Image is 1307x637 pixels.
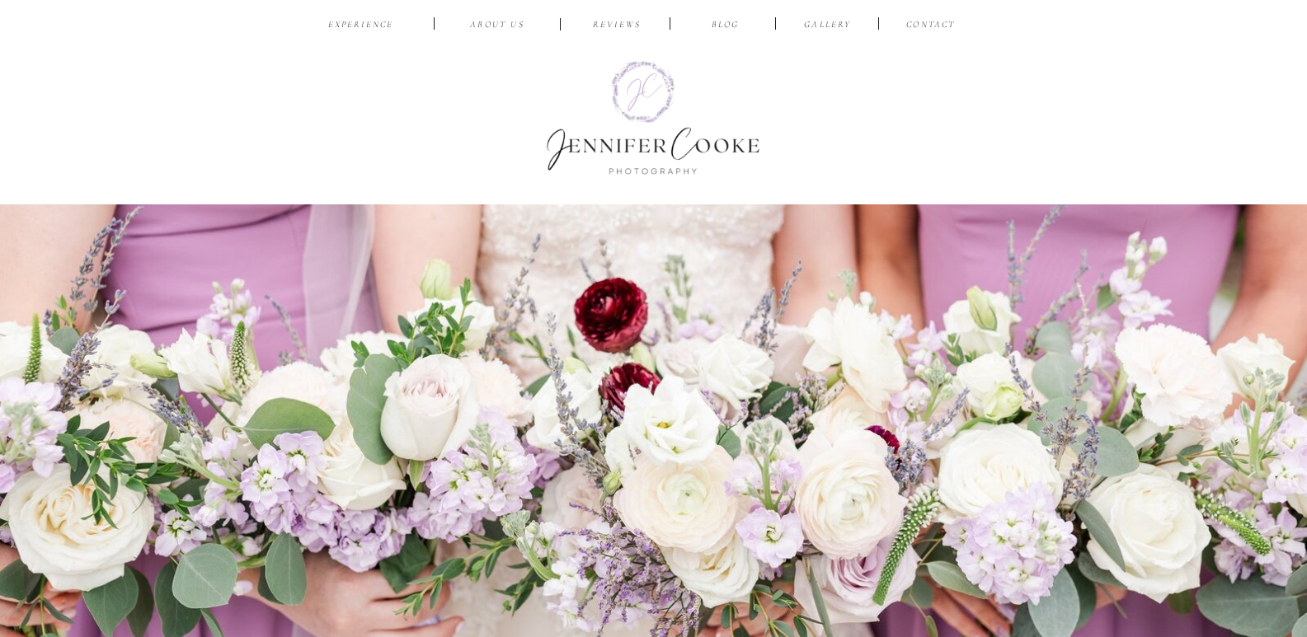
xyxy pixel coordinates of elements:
[322,18,400,34] a: EXPERIENCE
[578,18,656,34] a: reviews
[801,18,856,34] a: Gallery
[904,18,959,34] a: CONTACT
[458,18,537,34] a: ABOUT US
[699,18,752,34] a: BLOG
